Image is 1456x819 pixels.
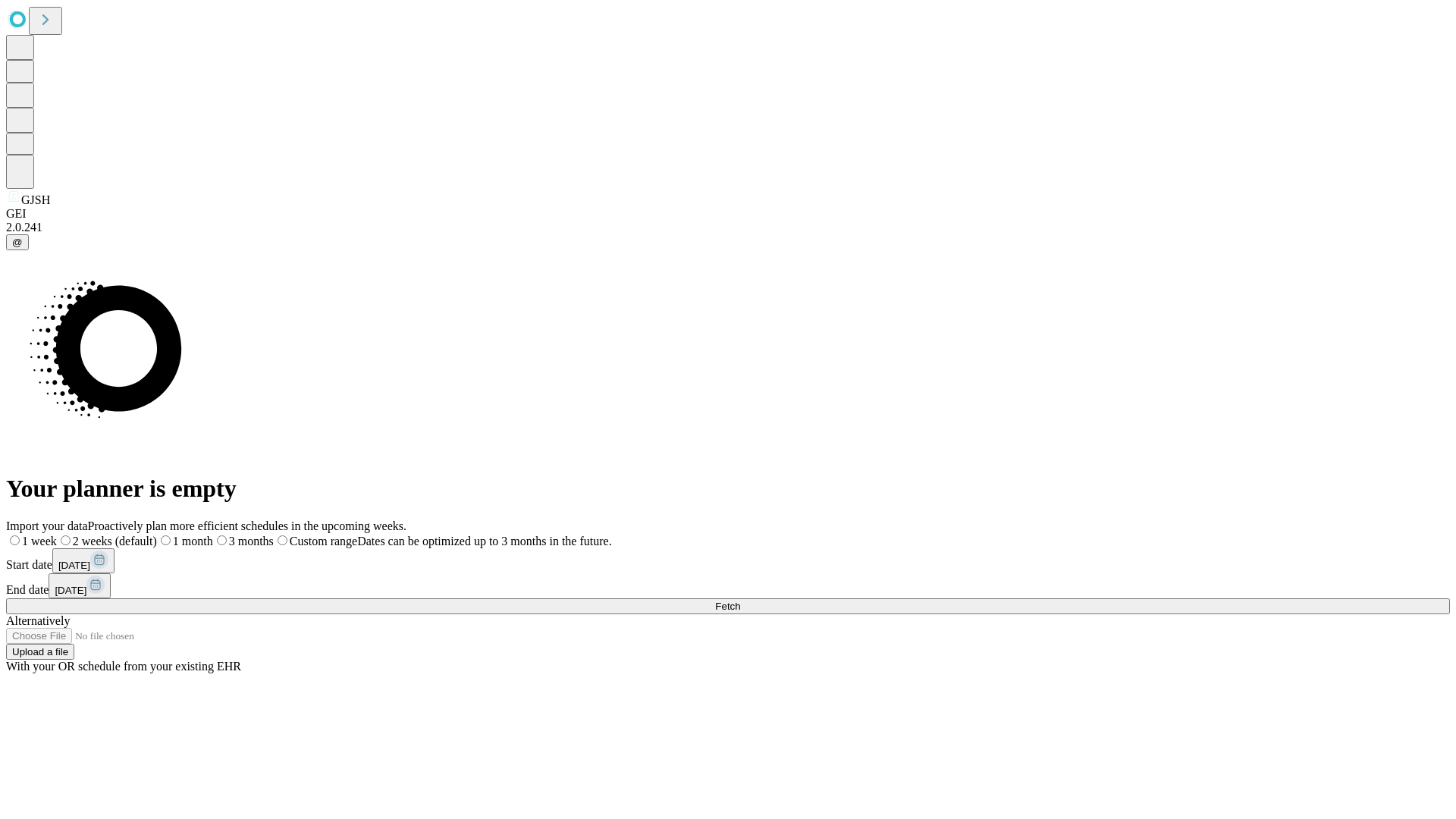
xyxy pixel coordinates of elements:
button: Upload a file [6,644,74,660]
span: 1 month [173,535,213,548]
span: 1 week [22,535,57,548]
span: Import your data [6,519,88,532]
h1: Your planner is empty [6,475,1450,503]
button: @ [6,234,29,250]
span: Custom range [290,535,357,548]
input: 2 weeks (default) [61,535,71,545]
button: [DATE] [49,573,111,598]
span: Proactively plan more efficient schedules in the upcoming weeks. [88,519,406,532]
input: Custom rangeDates can be optimized up to 3 months in the future. [278,535,287,545]
span: GJSH [21,193,50,206]
div: Start date [6,548,1450,573]
span: [DATE] [58,560,90,571]
input: 3 months [217,535,227,545]
span: With your OR schedule from your existing EHR [6,660,241,673]
button: Fetch [6,598,1450,614]
span: Dates can be optimized up to 3 months in the future. [357,535,611,548]
input: 1 week [10,535,20,545]
span: @ [12,237,23,248]
button: [DATE] [52,548,115,573]
span: Alternatively [6,614,70,627]
div: GEI [6,207,1450,221]
span: [DATE] [55,585,86,596]
div: 2.0.241 [6,221,1450,234]
span: 2 weeks (default) [73,535,157,548]
span: Fetch [715,601,740,612]
span: 3 months [229,535,274,548]
div: End date [6,573,1450,598]
input: 1 month [161,535,171,545]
